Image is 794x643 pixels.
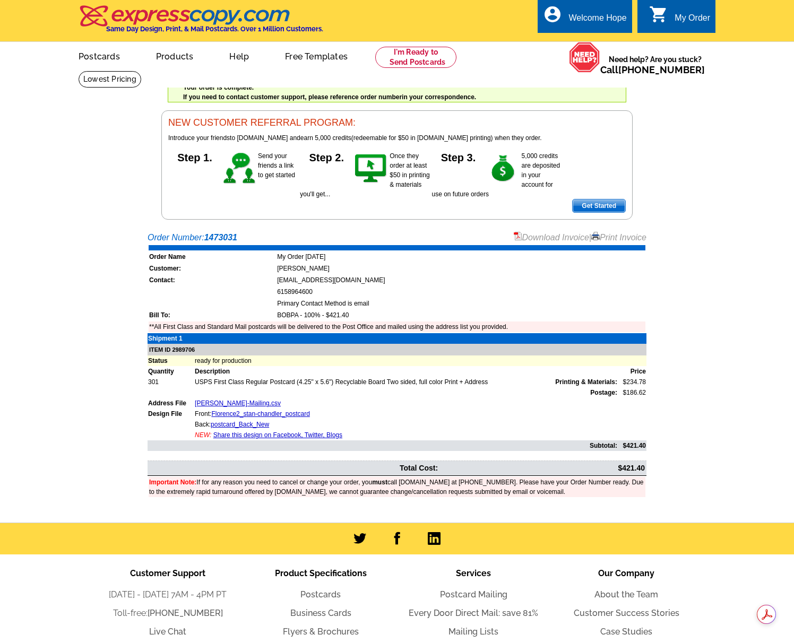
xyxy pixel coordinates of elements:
[221,151,258,186] img: step-1.gif
[591,232,600,240] img: small-print-icon.gif
[139,43,211,68] a: Products
[277,310,645,320] td: BOBPA - 100% - $421.40
[149,275,275,285] td: Contact:
[204,233,237,242] strong: 1473031
[372,479,387,486] b: must
[569,42,600,73] img: help
[148,366,194,377] td: Quantity
[130,568,205,578] span: Customer Support
[149,263,275,274] td: Customer:
[106,25,323,33] h4: Same Day Design, Print, & Mail Postcards. Over 1 Million Customers.
[148,409,194,419] td: Design File
[600,64,705,75] span: Call
[148,440,618,451] td: Subtotal:
[268,43,365,68] a: Free Templates
[168,117,626,129] h3: NEW CUSTOMER REFERRAL PROGRAM:
[432,152,560,198] span: 5,000 credits are deposited in your account for use on future orders
[148,344,646,356] td: ITEM ID 2989706
[183,84,254,91] strong: Your order is complete.
[675,13,710,28] div: My Order
[572,199,626,213] a: Get Started
[212,43,266,68] a: Help
[485,151,522,186] img: step-3.gif
[618,387,646,398] td: $186.62
[574,608,679,618] a: Customer Success Stories
[149,321,645,332] td: **All First Class and Standard Mail postcards will be delivered to the Post Office and mailed usi...
[590,389,617,396] strong: Postage:
[568,13,626,28] div: Welcome Hope
[514,231,647,244] div: |
[149,479,196,486] font: Important Note:
[148,398,194,409] td: Address File
[149,462,438,474] td: Total Cost:
[439,462,645,474] td: $421.40
[194,377,618,387] td: USPS First Class Regular Postcard (4.25" x 5.6") Recyclable Board Two sided, full color Print + A...
[582,396,794,643] iframe: LiveChat chat widget
[409,608,538,618] a: Every Door Direct Mail: save 81%
[618,64,705,75] a: [PHONE_NUMBER]
[275,568,367,578] span: Product Specifications
[456,568,491,578] span: Services
[277,275,645,285] td: [EMAIL_ADDRESS][DOMAIN_NAME]
[258,152,295,179] span: Send your friends a link to get started
[432,151,485,162] h5: Step 3.
[300,152,429,198] span: Once they order at least $50 in printing & materials you'll get...
[148,355,194,366] td: Status
[194,419,618,430] td: Back:
[277,263,645,274] td: [PERSON_NAME]
[148,377,194,387] td: 301
[573,199,625,212] span: Get Started
[62,43,137,68] a: Postcards
[211,410,309,418] a: Florence2_stan-chandler_postcard
[618,366,646,377] td: Price
[91,607,244,620] li: Toll-free:
[600,54,710,75] span: Need help? Are you stuck?
[149,627,186,637] a: Live Chat
[277,251,645,262] td: My Order [DATE]
[277,298,645,309] td: Primary Contact Method is email
[149,310,275,320] td: Bill To:
[591,233,646,242] a: Print Invoice
[514,232,522,240] img: small-pdf-icon.gif
[194,355,646,366] td: ready for production
[300,151,353,162] h5: Step 2.
[194,409,618,419] td: Front:
[148,333,194,344] td: Shipment 1
[211,421,269,428] a: postcard_Back_New
[91,588,244,601] li: [DATE] - [DATE] 7AM - 4PM PT
[168,151,221,162] h5: Step 1.
[168,134,230,142] span: Introduce your friends
[300,589,341,599] a: Postcards
[618,377,646,387] td: $234.78
[79,13,323,33] a: Same Day Design, Print, & Mail Postcards. Over 1 Million Customers.
[149,251,275,262] td: Order Name
[148,608,223,618] a: [PHONE_NUMBER]
[149,477,645,497] td: If for any reason you need to cancel or change your order, you call [DOMAIN_NAME] at [PHONE_NUMBE...
[649,12,710,25] a: shopping_cart My Order
[543,5,562,24] i: account_circle
[555,377,617,387] span: Printing & Materials:
[514,233,589,242] a: Download Invoice
[168,133,626,143] p: to [DOMAIN_NAME] and (redeemable for $50 in [DOMAIN_NAME] printing) when they order.
[448,627,498,637] a: Mailing Lists
[277,286,645,297] td: 6158964600
[283,627,359,637] a: Flyers & Brochures
[440,589,507,599] a: Postcard Mailing
[195,431,211,439] span: NEW:
[649,5,668,24] i: shopping_cart
[148,231,646,244] div: Order Number:
[290,608,351,618] a: Business Cards
[194,366,618,377] td: Description
[300,134,351,142] span: earn 5,000 credits
[353,151,390,186] img: step-2.gif
[213,431,342,439] a: Share this design on Facebook, Twitter, Blogs
[195,399,281,407] a: [PERSON_NAME]-Mailing.csv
